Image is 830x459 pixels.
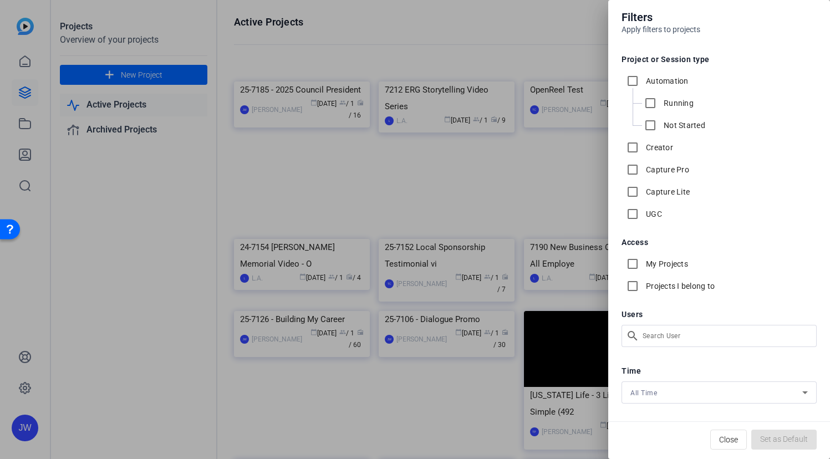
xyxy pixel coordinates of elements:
label: Running [661,98,694,109]
label: Creator [644,142,673,153]
label: Automation [644,75,689,86]
h5: Access [622,238,817,246]
span: All Time [630,389,657,397]
label: Capture Pro [644,164,689,175]
span: Close [719,429,738,450]
label: Not Started [661,120,705,131]
h5: Project or Session type [622,55,817,63]
h5: Users [622,310,817,318]
input: Search User [643,329,808,343]
label: UGC [644,208,662,220]
button: Close [710,430,747,450]
h6: Apply filters to projects [622,25,817,33]
label: Capture Lite [644,186,690,197]
label: Projects I belong to [644,280,715,292]
h4: Filters [622,9,817,25]
h5: Time [622,367,817,375]
label: My Projects [644,258,688,269]
mat-icon: search [622,325,640,347]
